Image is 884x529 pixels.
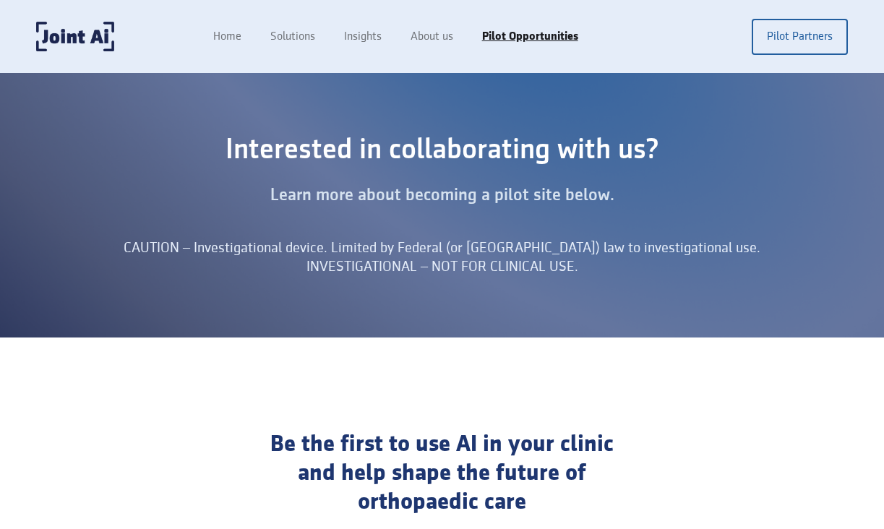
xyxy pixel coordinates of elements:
[267,430,617,517] div: Be the first to use AI in your clinic and help shape the future of orthopaedic care
[163,134,722,166] div: Interested in collaborating with us?
[163,181,722,210] div: Learn more about becoming a pilot site below.
[396,23,468,51] a: About us
[199,23,256,51] a: Home
[36,22,114,51] a: home
[93,238,791,276] div: CAUTION – Investigational device. Limited by Federal (or [GEOGRAPHIC_DATA]) law to investigationa...
[468,23,593,51] a: Pilot Opportunities
[330,23,396,51] a: Insights
[256,23,330,51] a: Solutions
[752,19,848,55] a: Pilot Partners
